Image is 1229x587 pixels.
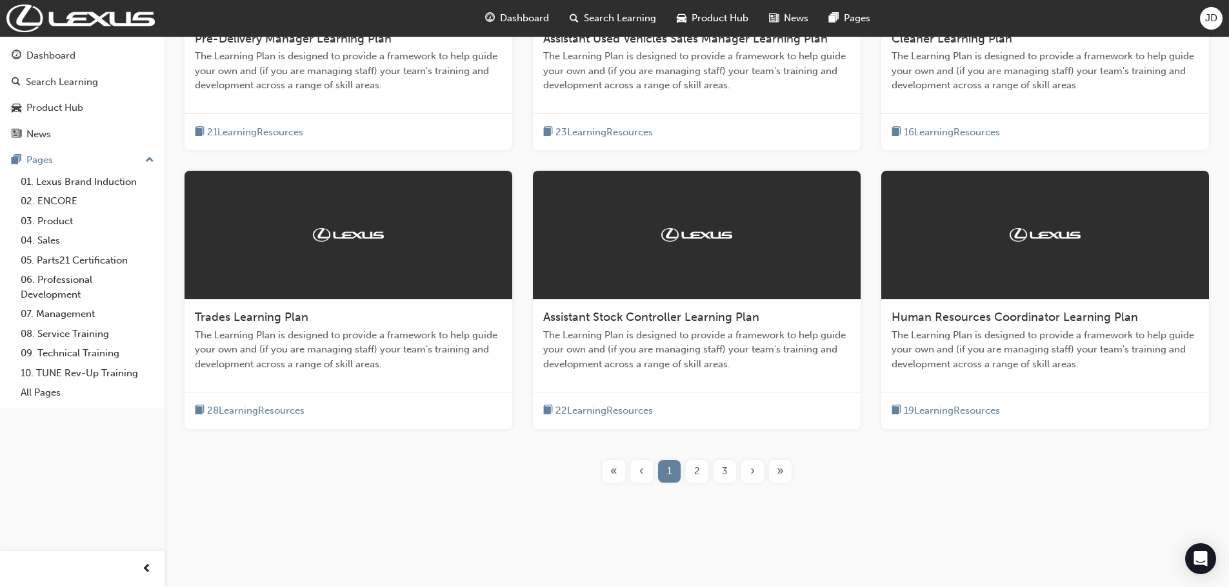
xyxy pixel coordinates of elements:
[15,211,159,231] a: 03. Product
[195,403,305,419] button: book-icon28LearningResources
[533,171,861,429] a: TrakAssistant Stock Controller Learning PlanThe Learning Plan is designed to provide a framework ...
[12,50,21,62] span: guage-icon
[543,124,653,140] button: book-icon23LearningResources
[892,328,1199,372] span: The Learning Plan is designed to provide a framework to help guide your own and (if you are manag...
[26,75,98,90] div: Search Learning
[543,403,553,419] span: book-icon
[881,171,1209,429] a: TrakHuman Resources Coordinator Learning PlanThe Learning Plan is designed to provide a framework...
[195,328,502,372] span: The Learning Plan is designed to provide a framework to help guide your own and (if you are manag...
[559,5,666,32] a: search-iconSearch Learning
[15,270,159,304] a: 06. Professional Development
[26,101,83,115] div: Product Hub
[667,464,672,479] span: 1
[15,363,159,383] a: 10. TUNE Rev-Up Training
[666,5,759,32] a: car-iconProduct Hub
[207,403,305,418] span: 28 Learning Resources
[819,5,881,32] a: pages-iconPages
[904,125,1000,140] span: 16 Learning Resources
[1010,228,1081,241] img: Trak
[195,310,308,324] span: Trades Learning Plan
[12,102,21,114] span: car-icon
[892,403,1000,419] button: book-icon19LearningResources
[739,460,766,483] button: Next page
[543,124,553,140] span: book-icon
[892,49,1199,93] span: The Learning Plan is designed to provide a framework to help guide your own and (if you are manag...
[722,464,728,479] span: 3
[475,5,559,32] a: guage-iconDashboard
[892,124,901,140] span: book-icon
[15,324,159,344] a: 08. Service Training
[1185,543,1216,574] div: Open Intercom Messenger
[777,464,784,479] span: »
[12,77,21,88] span: search-icon
[892,124,1000,140] button: book-icon16LearningResources
[195,124,205,140] span: book-icon
[711,460,739,483] button: Page 3
[15,383,159,403] a: All Pages
[6,5,155,32] img: Trak
[892,32,1012,46] span: Cleaner Learning Plan
[570,10,579,26] span: search-icon
[784,11,808,26] span: News
[142,561,152,577] span: prev-icon
[500,11,549,26] span: Dashboard
[485,10,495,26] span: guage-icon
[207,125,303,140] span: 21 Learning Resources
[628,460,655,483] button: Previous page
[694,464,700,479] span: 2
[15,304,159,324] a: 07. Management
[15,343,159,363] a: 09. Technical Training
[543,49,850,93] span: The Learning Plan is designed to provide a framework to help guide your own and (if you are manag...
[892,310,1138,324] span: Human Resources Coordinator Learning Plan
[5,44,159,68] a: Dashboard
[26,127,51,142] div: News
[195,124,303,140] button: book-icon21LearningResources
[5,122,159,146] a: News
[829,10,839,26] span: pages-icon
[5,148,159,172] button: Pages
[5,96,159,120] a: Product Hub
[313,228,384,241] img: Trak
[555,403,653,418] span: 22 Learning Resources
[683,460,711,483] button: Page 2
[661,228,732,241] img: Trak
[26,48,75,63] div: Dashboard
[12,129,21,140] span: news-icon
[543,310,759,324] span: Assistant Stock Controller Learning Plan
[759,5,819,32] a: news-iconNews
[692,11,748,26] span: Product Hub
[145,152,154,169] span: up-icon
[26,153,53,168] div: Pages
[1200,7,1223,30] button: JD
[12,155,21,166] span: pages-icon
[610,464,617,479] span: «
[555,125,653,140] span: 23 Learning Resources
[15,231,159,251] a: 04. Sales
[904,403,1000,418] span: 19 Learning Resources
[543,403,653,419] button: book-icon22LearningResources
[543,32,828,46] span: Assistant Used Vehicles Sales Manager Learning Plan
[185,171,512,429] a: TrakTrades Learning PlanThe Learning Plan is designed to provide a framework to help guide your o...
[677,10,686,26] span: car-icon
[15,191,159,211] a: 02. ENCORE
[600,460,628,483] button: First page
[584,11,656,26] span: Search Learning
[1205,11,1217,26] span: JD
[15,172,159,192] a: 01. Lexus Brand Induction
[655,460,683,483] button: Page 1
[543,328,850,372] span: The Learning Plan is designed to provide a framework to help guide your own and (if you are manag...
[892,403,901,419] span: book-icon
[639,464,644,479] span: ‹
[5,70,159,94] a: Search Learning
[769,10,779,26] span: news-icon
[15,251,159,271] a: 05. Parts21 Certification
[195,32,392,46] span: Pre-Delivery Manager Learning Plan
[766,460,794,483] button: Last page
[195,403,205,419] span: book-icon
[750,464,755,479] span: ›
[5,41,159,148] button: DashboardSearch LearningProduct HubNews
[844,11,870,26] span: Pages
[195,49,502,93] span: The Learning Plan is designed to provide a framework to help guide your own and (if you are manag...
